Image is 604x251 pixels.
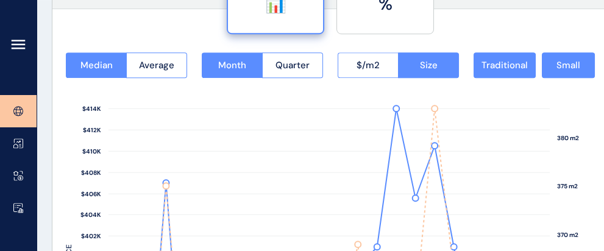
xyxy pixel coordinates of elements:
[556,59,580,71] span: Small
[139,59,174,71] span: Average
[202,52,262,78] button: Month
[218,59,246,71] span: Month
[66,52,126,78] button: Median
[338,52,398,78] button: $/m2
[557,182,578,190] text: 375 m2
[357,59,380,71] span: $/m2
[542,52,595,78] button: Small
[262,52,323,78] button: Quarter
[474,52,536,78] button: Traditional
[398,52,459,78] button: Size
[126,52,187,78] button: Average
[481,59,528,71] span: Traditional
[557,134,579,142] text: 380 m2
[80,59,113,71] span: Median
[420,59,438,71] span: Size
[557,231,578,239] text: 370 m2
[275,59,310,71] span: Quarter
